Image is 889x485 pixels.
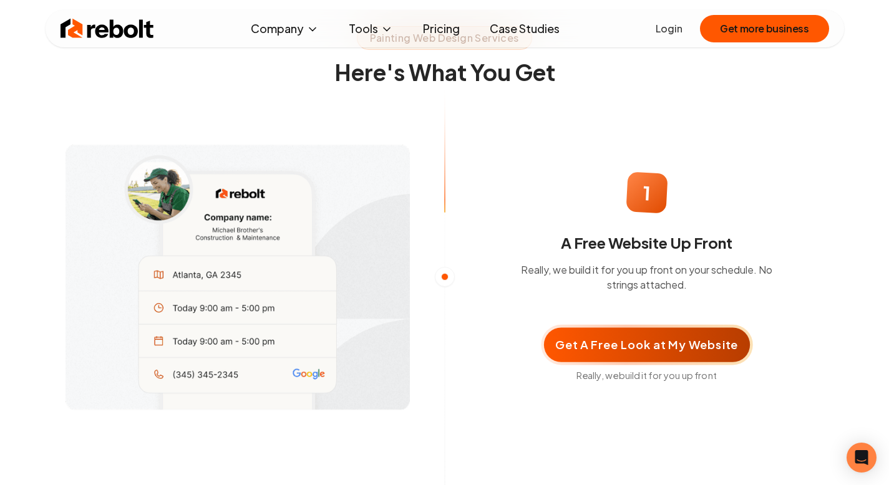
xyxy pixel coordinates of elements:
[480,16,570,41] a: Case Studies
[61,16,154,41] img: Rebolt Logo
[241,16,329,41] button: Company
[541,325,752,365] button: Get A Free Look at My Website
[507,233,787,252] h3: A Free Website Up Front
[339,16,403,41] button: Tools
[265,60,624,85] h2: Here's What You Get
[66,105,410,449] img: how-it-works-1
[507,262,787,292] p: Really, we build it for you up front on your schedule. No strings attached.
[643,181,651,204] span: 1
[700,15,828,42] button: Get more business
[656,21,683,36] a: Login
[413,16,470,41] a: Pricing
[551,368,743,382] span: Really, we build it for you up front
[551,305,743,382] a: Get A Free Look at My WebsiteReally, we build it for you up front
[847,443,877,473] div: Open Intercom Messenger
[555,336,738,353] span: Get A Free Look at My Website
